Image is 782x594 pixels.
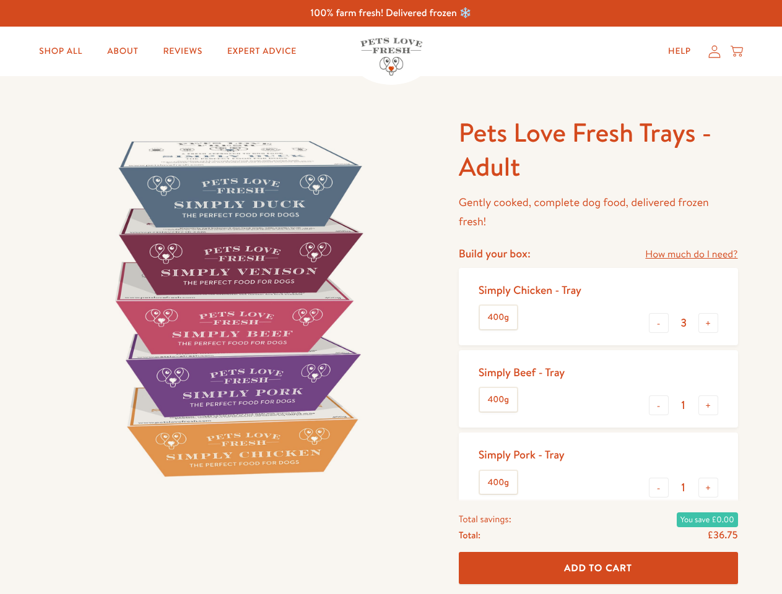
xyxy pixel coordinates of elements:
a: Expert Advice [217,39,306,64]
img: Pets Love Fresh [360,38,422,75]
button: - [649,478,669,497]
button: + [698,313,718,333]
label: 400g [480,388,517,411]
button: - [649,395,669,415]
a: About [97,39,148,64]
a: Help [658,39,701,64]
h4: Build your box: [459,246,531,260]
span: You save £0.00 [677,512,738,527]
label: 400g [480,306,517,329]
button: + [698,395,718,415]
span: Add To Cart [564,561,632,574]
span: Total savings: [459,511,511,527]
div: Simply Beef - Tray [479,365,565,379]
a: How much do I need? [645,246,737,263]
img: Pets Love Fresh Trays - Adult [45,116,429,500]
span: Total: [459,527,480,543]
p: Gently cooked, complete dog food, delivered frozen fresh! [459,193,738,231]
div: Simply Chicken - Tray [479,283,581,297]
button: Add To Cart [459,552,738,585]
span: £36.75 [707,528,737,542]
h1: Pets Love Fresh Trays - Adult [459,116,738,183]
button: - [649,313,669,333]
label: 400g [480,471,517,494]
button: + [698,478,718,497]
a: Shop All [29,39,92,64]
a: Reviews [153,39,212,64]
div: Simply Pork - Tray [479,447,565,462]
